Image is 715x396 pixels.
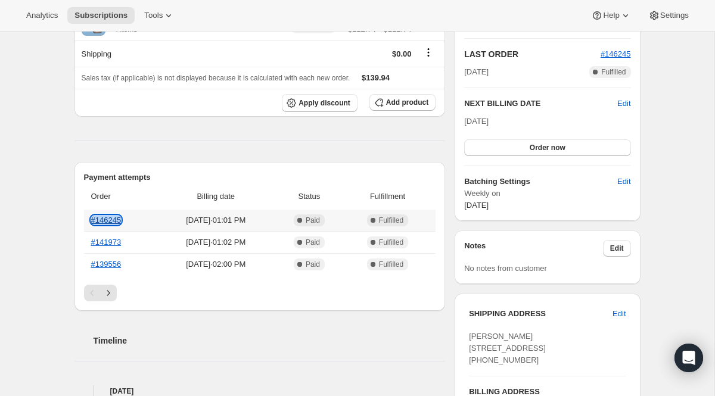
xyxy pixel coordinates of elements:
span: Edit [613,308,626,320]
h6: Batching Settings [464,176,617,188]
button: Settings [641,7,696,24]
th: Order [84,183,157,210]
span: Add product [386,98,428,107]
span: Paid [306,216,320,225]
h2: Timeline [94,335,446,347]
nav: Pagination [84,285,436,301]
span: Analytics [26,11,58,20]
span: $139.94 [362,73,390,82]
span: [DATE] · 01:01 PM [160,214,272,226]
span: Paid [306,238,320,247]
span: Help [603,11,619,20]
button: Shipping actions [419,46,438,59]
button: Next [100,285,117,301]
button: Add product [369,94,436,111]
span: [PERSON_NAME] [STREET_ADDRESS] [PHONE_NUMBER] [469,332,546,364]
button: Edit [610,172,638,191]
button: Analytics [19,7,65,24]
span: Status [279,191,340,202]
button: Order now [464,139,630,156]
button: Tools [137,7,182,24]
button: Help [584,7,638,24]
span: Weekly on [464,188,630,199]
a: #139556 [91,260,122,269]
span: [DATE] [464,117,489,126]
span: $0.00 [392,49,412,58]
th: Shipping [74,40,287,67]
span: Paid [306,260,320,269]
button: #146245 [601,48,631,60]
span: Apply discount [299,98,350,108]
span: Tools [144,11,163,20]
h3: SHIPPING ADDRESS [469,308,613,320]
button: Edit [603,240,631,257]
h2: Payment attempts [84,172,436,183]
a: #141973 [91,238,122,247]
span: [DATE] [464,66,489,78]
span: Fulfilled [379,216,403,225]
span: Billing date [160,191,272,202]
button: Subscriptions [67,7,135,24]
span: No notes from customer [464,264,547,273]
span: Fulfilled [601,67,626,77]
span: Settings [660,11,689,20]
button: Edit [617,98,630,110]
div: Open Intercom Messenger [674,344,703,372]
span: [DATE] · 02:00 PM [160,258,272,270]
button: Edit [605,304,633,323]
h3: Notes [464,240,603,257]
a: #146245 [601,49,631,58]
span: [DATE] · 01:02 PM [160,236,272,248]
span: Edit [610,244,624,253]
span: Sales tax (if applicable) is not displayed because it is calculated with each new order. [82,74,350,82]
button: Apply discount [282,94,357,112]
span: Fulfilled [379,238,403,247]
span: Fulfillment [347,191,428,202]
span: [DATE] [464,201,489,210]
span: Subscriptions [74,11,128,20]
h2: LAST ORDER [464,48,601,60]
span: Fulfilled [379,260,403,269]
span: Order now [530,143,565,152]
h2: NEXT BILLING DATE [464,98,617,110]
a: #146245 [91,216,122,224]
span: Edit [617,176,630,188]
